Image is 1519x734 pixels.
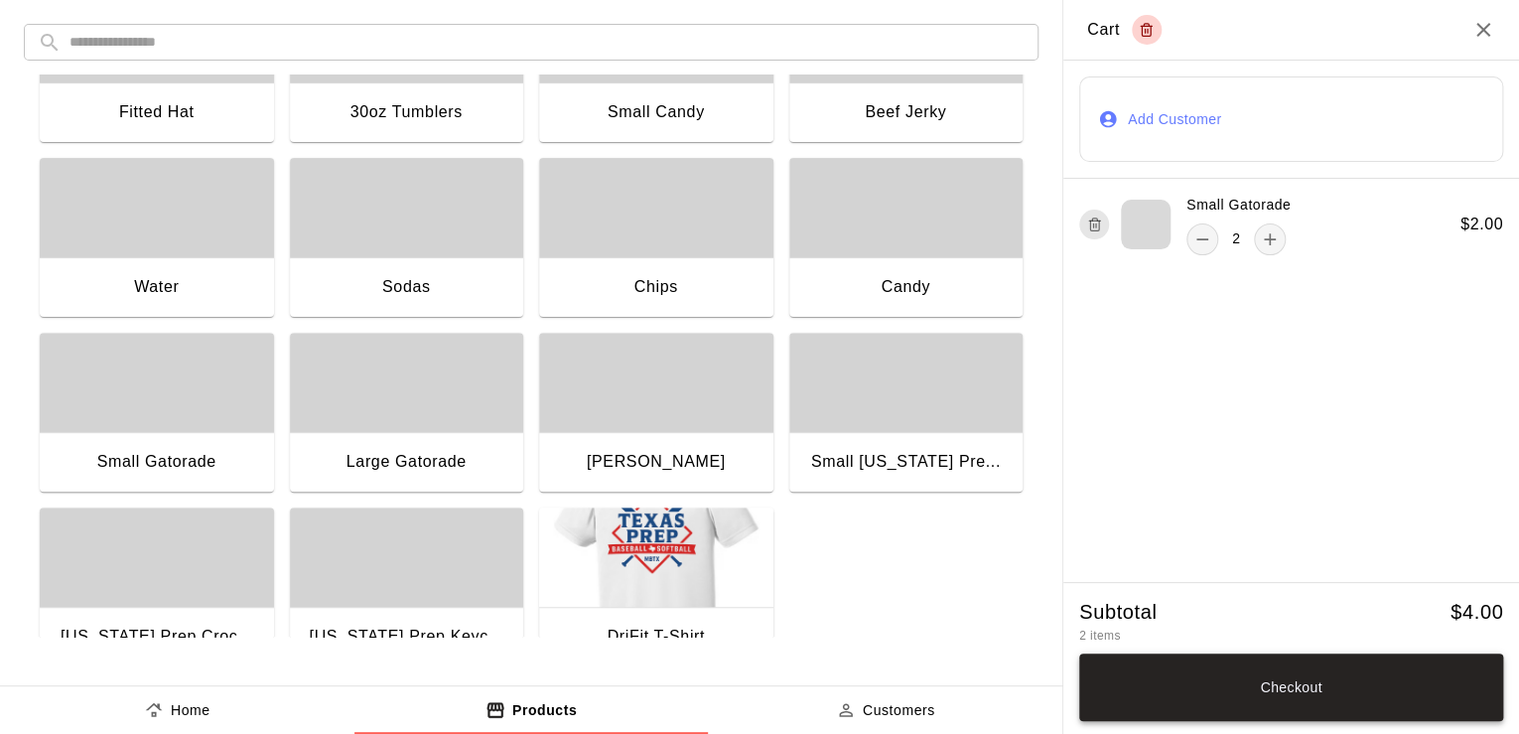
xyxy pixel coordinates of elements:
button: Close [1471,18,1495,42]
button: Chips [539,158,773,321]
p: Home [171,700,210,721]
button: Large Gatorade [290,333,524,496]
div: DriFit T-Shirt [608,624,705,650]
div: Small [US_STATE] Pre... [811,449,1001,475]
div: Small Gatorade [97,449,216,475]
div: [PERSON_NAME] [587,449,726,475]
button: Checkout [1079,654,1503,721]
div: Small Candy [608,99,705,125]
p: Products [512,700,577,721]
button: [PERSON_NAME] [539,333,773,496]
p: 2 [1232,228,1240,249]
img: DriFit T-Shirt [539,508,773,607]
div: [US_STATE] Prep Keyc... [309,624,503,650]
button: add [1254,223,1286,255]
div: Cart [1087,15,1162,45]
h5: Subtotal [1079,599,1157,626]
h6: $ 2.00 [1460,212,1503,237]
button: Small Gatorade [40,333,274,496]
button: remove [1186,223,1218,255]
div: Fitted Hat [119,99,195,125]
button: DriFit T-ShirtDriFit T-Shirt [539,508,773,670]
h5: $ 4.00 [1450,599,1503,626]
button: Small [US_STATE] Pre... [789,333,1024,496]
button: Sodas [290,158,524,321]
p: Customers [863,700,935,721]
button: Candy [789,158,1024,321]
div: Chips [634,274,678,300]
button: [US_STATE] Prep Keyc... [290,508,524,670]
p: Small Gatorade [1186,195,1291,216]
div: Water [134,274,179,300]
div: 30oz Tumblers [350,99,463,125]
div: [US_STATE] Prep Croc... [61,624,253,650]
div: Beef Jerky [865,99,946,125]
div: Sodas [382,274,431,300]
div: Candy [882,274,930,300]
button: Add Customer [1079,76,1503,162]
button: Water [40,158,274,321]
button: [US_STATE] Prep Croc... [40,508,274,670]
span: 2 items [1079,629,1120,643]
button: Empty cart [1132,15,1162,45]
div: Large Gatorade [346,449,467,475]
